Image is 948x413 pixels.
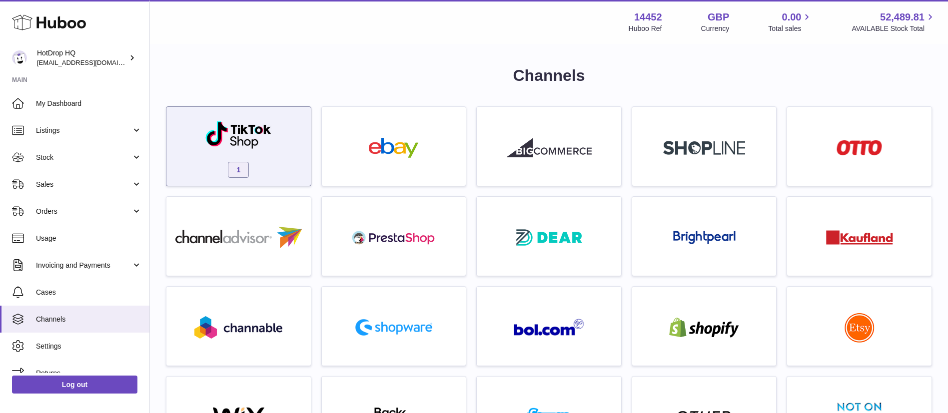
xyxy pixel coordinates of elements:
span: Sales [36,180,131,189]
img: internalAdmin-14452@internal.huboo.com [12,50,27,65]
img: ebay [351,138,436,158]
a: roseta-channel-advisor [171,202,306,271]
a: roseta-channable [171,292,306,361]
a: roseta-etsy [792,292,927,361]
img: roseta-etsy [845,313,875,343]
span: My Dashboard [36,99,142,108]
a: roseta-bigcommerce [482,112,616,181]
a: Log out [12,376,137,394]
img: roseta-bol [514,319,585,336]
span: Orders [36,207,131,216]
a: roseta-brightpearl [637,202,772,271]
a: roseta-shopline [637,112,772,181]
img: roseta-prestashop [351,228,436,248]
img: roseta-channable [194,316,282,339]
img: roseta-kaufland [826,230,893,245]
span: [EMAIL_ADDRESS][DOMAIN_NAME] [37,58,147,66]
img: roseta-dear [513,226,585,249]
div: Currency [701,24,730,33]
a: roseta-prestashop [327,202,461,271]
img: roseta-bigcommerce [507,138,592,158]
span: Channels [36,315,142,324]
img: roseta-otto [837,140,882,155]
a: 0.00 Total sales [768,10,813,33]
img: roseta-shopware [351,315,436,340]
a: roseta-shopware [327,292,461,361]
img: roseta-channel-advisor [175,227,302,248]
a: ebay [327,112,461,181]
span: Cases [36,288,142,297]
span: Settings [36,342,142,351]
span: Usage [36,234,142,243]
span: Invoicing and Payments [36,261,131,270]
span: 1 [228,162,249,178]
img: roseta-tiktokshop [205,120,272,149]
a: roseta-bol [482,292,616,361]
a: roseta-otto [792,112,927,181]
strong: 14452 [634,10,662,24]
a: roseta-tiktokshop 1 [171,112,306,181]
span: AVAILABLE Stock Total [852,24,936,33]
a: 52,489.81 AVAILABLE Stock Total [852,10,936,33]
div: Huboo Ref [629,24,662,33]
img: roseta-shopline [663,141,745,155]
a: shopify [637,292,772,361]
span: 52,489.81 [880,10,925,24]
div: HotDrop HQ [37,48,127,67]
img: roseta-brightpearl [673,231,736,245]
span: Returns [36,369,142,378]
span: 0.00 [782,10,802,24]
a: roseta-kaufland [792,202,927,271]
img: shopify [662,318,747,338]
a: roseta-dear [482,202,616,271]
span: Listings [36,126,131,135]
span: Stock [36,153,131,162]
strong: GBP [708,10,729,24]
h1: Channels [166,65,932,86]
span: Total sales [768,24,813,33]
